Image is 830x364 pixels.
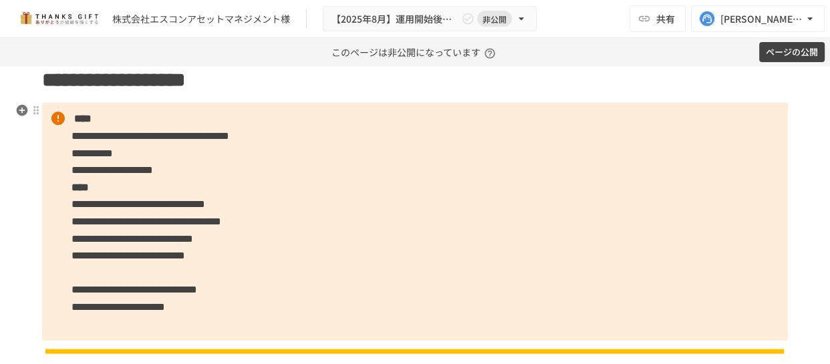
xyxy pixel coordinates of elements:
[331,38,499,66] p: このページは非公開になっています
[477,12,512,26] span: 非公開
[759,42,825,63] button: ページの公開
[42,347,788,355] img: V6ebD7DrFJRrcrtOixFaQ6LVE9DcePYQBNml1WdPglN
[323,6,537,32] button: 【2025年8月】運用開始後振り返りミーティング非公開
[720,11,803,27] div: [PERSON_NAME][EMAIL_ADDRESS][DOMAIN_NAME]
[691,5,825,32] button: [PERSON_NAME][EMAIL_ADDRESS][DOMAIN_NAME]
[112,12,290,26] div: 株式会社エスコンアセットマネジメント様
[656,11,675,26] span: 共有
[16,8,102,29] img: mMP1OxWUAhQbsRWCurg7vIHe5HqDpP7qZo7fRoNLXQh
[630,5,686,32] button: 共有
[331,11,458,27] span: 【2025年8月】運用開始後振り返りミーティング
